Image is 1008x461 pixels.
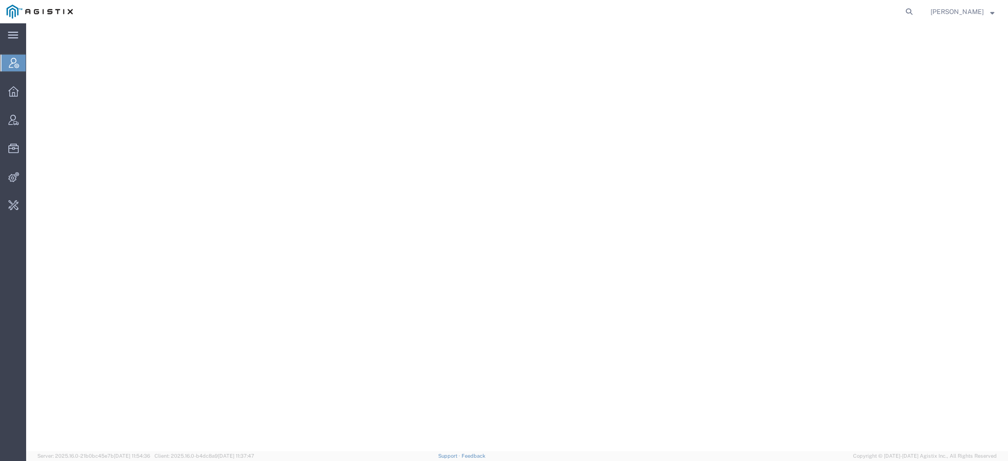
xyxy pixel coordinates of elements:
[462,453,485,459] a: Feedback
[218,453,254,459] span: [DATE] 11:37:47
[931,7,984,17] span: Kaitlyn Hostetler
[438,453,462,459] a: Support
[37,453,150,459] span: Server: 2025.16.0-21b0bc45e7b
[154,453,254,459] span: Client: 2025.16.0-b4dc8a9
[26,23,1008,451] iframe: FS Legacy Container
[930,6,995,17] button: [PERSON_NAME]
[114,453,150,459] span: [DATE] 11:54:36
[7,5,73,19] img: logo
[853,452,997,460] span: Copyright © [DATE]-[DATE] Agistix Inc., All Rights Reserved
